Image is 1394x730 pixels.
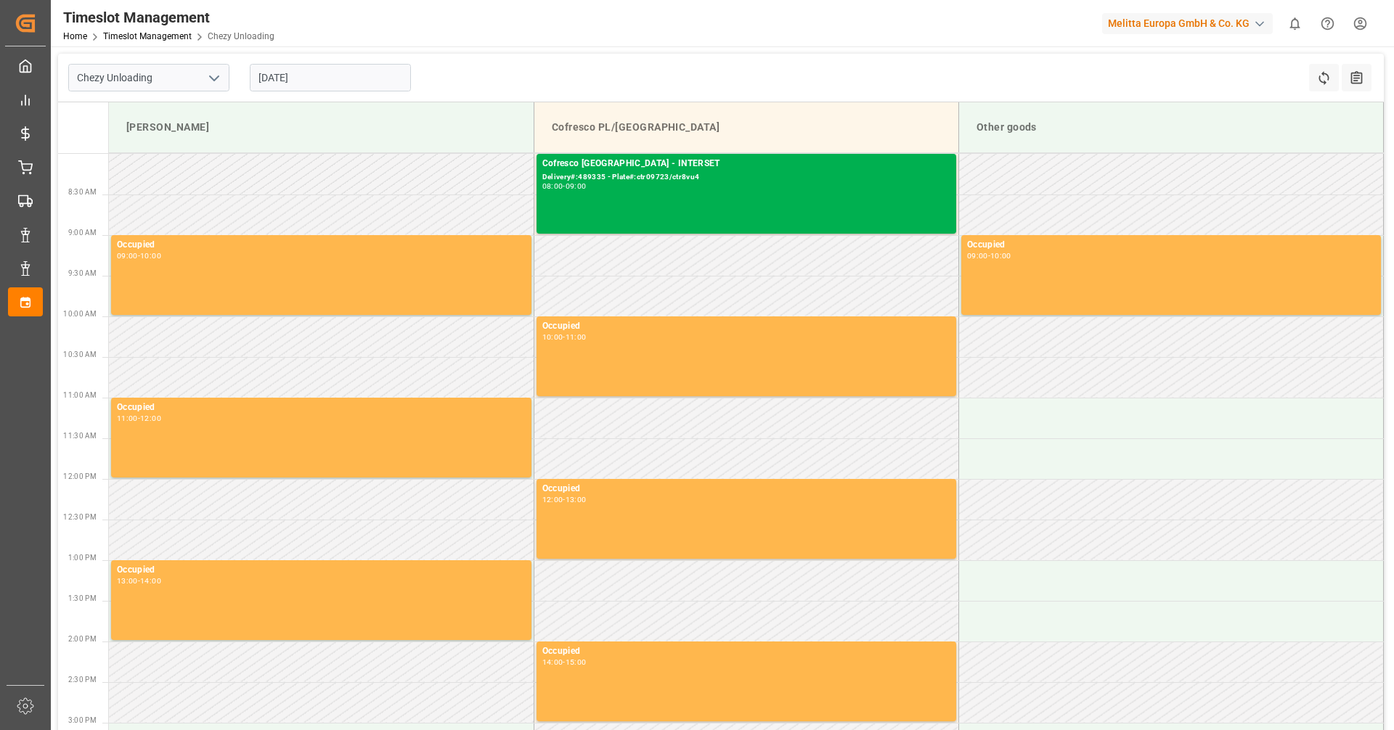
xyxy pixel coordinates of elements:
div: 10:00 [140,253,161,259]
div: 11:00 [117,415,138,422]
span: 12:00 PM [63,472,97,480]
div: Occupied [117,401,526,415]
span: 2:00 PM [68,635,97,643]
div: Occupied [542,319,950,334]
div: Delivery#:489335 - Plate#:ctr09723/ctr8vu4 [542,171,950,184]
div: Cofresco [GEOGRAPHIC_DATA] - INTERSET [542,157,950,171]
div: - [138,415,140,422]
div: Timeslot Management [63,7,274,28]
span: 8:30 AM [68,188,97,196]
span: 11:00 AM [63,391,97,399]
div: - [563,659,565,665]
div: 12:00 [542,496,563,503]
a: Home [63,31,87,41]
div: - [988,253,990,259]
div: 10:00 [542,334,563,340]
div: Occupied [542,482,950,496]
div: 09:00 [566,183,587,189]
input: DD-MM-YYYY [250,64,411,91]
div: 11:00 [566,334,587,340]
div: 12:00 [140,415,161,422]
div: Occupied [542,644,950,659]
span: 9:00 AM [68,229,97,237]
span: 9:30 AM [68,269,97,277]
button: Help Center [1311,7,1344,40]
span: 10:00 AM [63,310,97,318]
span: 2:30 PM [68,676,97,684]
div: Occupied [967,238,1375,253]
div: 13:00 [566,496,587,503]
button: open menu [203,67,224,89]
span: 3:00 PM [68,716,97,724]
button: show 0 new notifications [1279,7,1311,40]
div: 09:00 [117,253,138,259]
div: 08:00 [542,183,563,189]
div: 14:00 [140,578,161,584]
div: - [563,496,565,503]
input: Type to search/select [68,64,229,91]
span: 1:30 PM [68,594,97,602]
span: 12:30 PM [63,513,97,521]
span: 10:30 AM [63,350,97,358]
div: [PERSON_NAME] [121,114,522,141]
div: - [138,253,140,259]
div: - [138,578,140,584]
div: - [563,183,565,189]
div: Occupied [117,563,526,578]
button: Melitta Europa GmbH & Co. KG [1102,9,1279,37]
span: 11:30 AM [63,432,97,440]
div: 13:00 [117,578,138,584]
div: 10:00 [990,253,1011,259]
span: 1:00 PM [68,554,97,562]
div: 15:00 [566,659,587,665]
div: Occupied [117,238,526,253]
div: Cofresco PL/[GEOGRAPHIC_DATA] [546,114,947,141]
a: Timeslot Management [103,31,192,41]
div: - [563,334,565,340]
div: 09:00 [967,253,988,259]
div: Other goods [971,114,1371,141]
div: 14:00 [542,659,563,665]
div: Melitta Europa GmbH & Co. KG [1102,13,1273,34]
